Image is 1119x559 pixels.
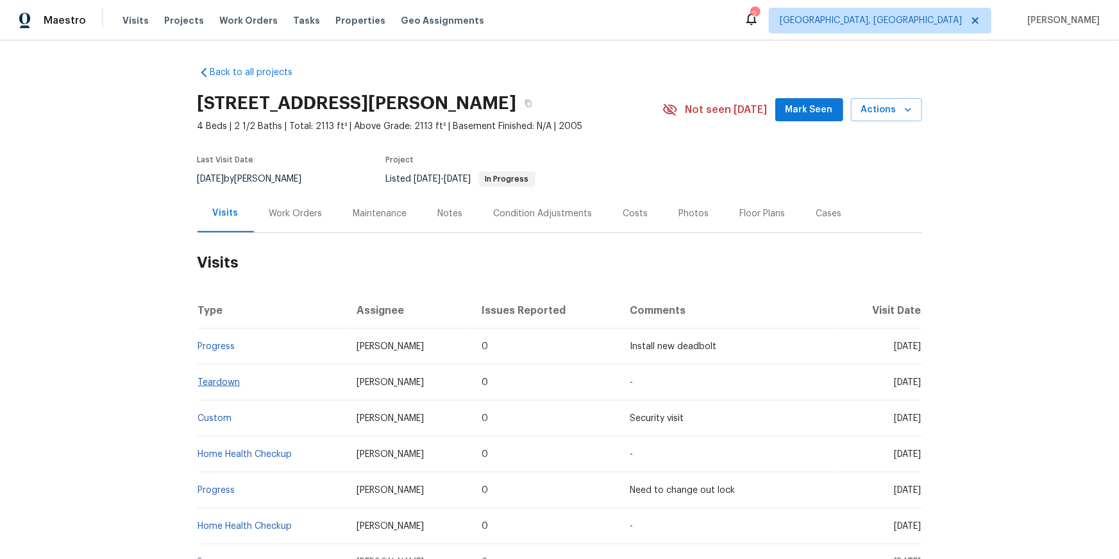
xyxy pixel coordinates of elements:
[198,293,347,329] th: Type
[619,293,837,329] th: Comments
[198,414,232,423] a: Custom
[198,233,922,293] h2: Visits
[686,103,768,116] span: Not seen [DATE]
[346,293,471,329] th: Assignee
[198,486,235,495] a: Progress
[414,175,441,184] span: [DATE]
[895,378,921,387] span: [DATE]
[198,175,224,184] span: [DATE]
[482,522,488,531] span: 0
[740,207,786,220] div: Floor Plans
[895,414,921,423] span: [DATE]
[357,414,424,423] span: [PERSON_NAME]
[164,14,204,27] span: Projects
[198,342,235,351] a: Progress
[630,414,684,423] span: Security visit
[357,450,424,459] span: [PERSON_NAME]
[122,14,149,27] span: Visits
[679,207,709,220] div: Photos
[775,98,843,122] button: Mark Seen
[335,14,385,27] span: Properties
[895,522,921,531] span: [DATE]
[630,342,716,351] span: Install new deadbolt
[386,156,414,164] span: Project
[198,66,321,79] a: Back to all projects
[353,207,407,220] div: Maintenance
[386,175,535,184] span: Listed
[630,522,633,531] span: -
[482,342,488,351] span: 0
[851,98,922,122] button: Actions
[357,486,424,495] span: [PERSON_NAME]
[786,102,833,118] span: Mark Seen
[444,175,471,184] span: [DATE]
[357,522,424,531] span: [PERSON_NAME]
[198,378,240,387] a: Teardown
[414,175,471,184] span: -
[357,342,424,351] span: [PERSON_NAME]
[44,14,86,27] span: Maestro
[219,14,278,27] span: Work Orders
[750,8,759,21] div: 2
[480,175,534,183] span: In Progress
[630,378,633,387] span: -
[293,16,320,25] span: Tasks
[198,522,292,531] a: Home Health Checkup
[494,207,593,220] div: Condition Adjustments
[630,450,633,459] span: -
[623,207,648,220] div: Costs
[401,14,484,27] span: Geo Assignments
[517,92,540,115] button: Copy Address
[482,378,488,387] span: 0
[213,207,239,219] div: Visits
[471,293,619,329] th: Issues Reported
[198,97,517,110] h2: [STREET_ADDRESS][PERSON_NAME]
[780,14,962,27] span: [GEOGRAPHIC_DATA], [GEOGRAPHIC_DATA]
[198,171,317,187] div: by [PERSON_NAME]
[837,293,921,329] th: Visit Date
[269,207,323,220] div: Work Orders
[482,450,488,459] span: 0
[198,450,292,459] a: Home Health Checkup
[1022,14,1100,27] span: [PERSON_NAME]
[357,378,424,387] span: [PERSON_NAME]
[861,102,912,118] span: Actions
[438,207,463,220] div: Notes
[482,486,488,495] span: 0
[630,486,735,495] span: Need to change out lock
[895,486,921,495] span: [DATE]
[816,207,842,220] div: Cases
[198,120,662,133] span: 4 Beds | 2 1/2 Baths | Total: 2113 ft² | Above Grade: 2113 ft² | Basement Finished: N/A | 2005
[198,156,254,164] span: Last Visit Date
[895,450,921,459] span: [DATE]
[482,414,488,423] span: 0
[895,342,921,351] span: [DATE]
